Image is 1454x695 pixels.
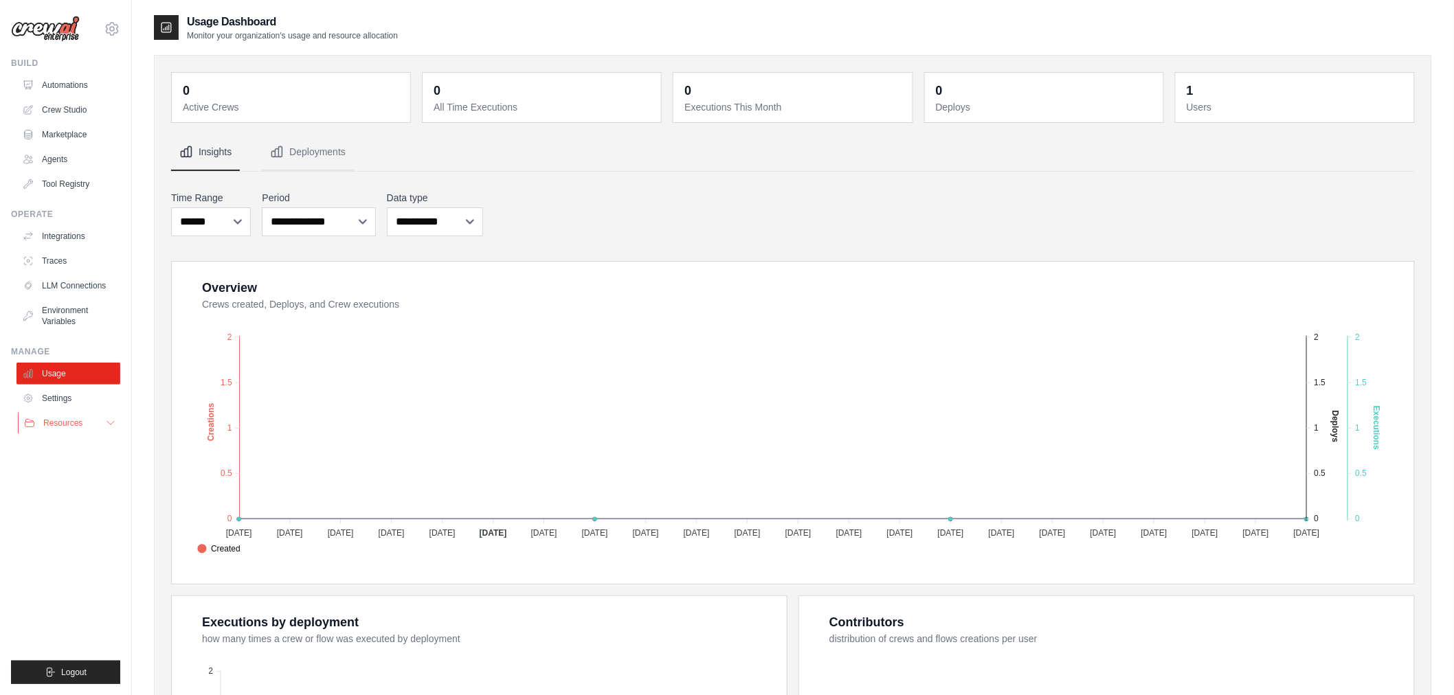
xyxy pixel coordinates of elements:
[1356,514,1361,524] tspan: 0
[11,58,120,69] div: Build
[16,225,120,247] a: Integrations
[202,278,257,297] div: Overview
[379,528,405,538] tspan: [DATE]
[208,667,213,676] tspan: 2
[684,100,904,114] dt: Executions This Month
[480,528,507,538] tspan: [DATE]
[18,412,122,434] button: Resources
[829,632,1398,646] dt: distribution of crews and flows creations per user
[531,528,557,538] tspan: [DATE]
[262,191,375,205] label: Period
[11,661,120,684] button: Logout
[1356,423,1361,433] tspan: 1
[1331,411,1341,443] text: Deploys
[1356,469,1367,479] tspan: 0.5
[16,148,120,170] a: Agents
[16,74,120,96] a: Automations
[735,528,761,538] tspan: [DATE]
[16,250,120,272] a: Traces
[1315,378,1326,387] tspan: 1.5
[227,514,232,524] tspan: 0
[226,528,252,538] tspan: [DATE]
[1315,514,1319,524] tspan: 0
[16,299,120,332] a: Environment Variables
[1315,332,1319,342] tspan: 2
[938,528,964,538] tspan: [DATE]
[16,124,120,146] a: Marketplace
[16,387,120,409] a: Settings
[262,134,354,171] button: Deployments
[277,528,303,538] tspan: [DATE]
[1356,332,1361,342] tspan: 2
[183,81,190,100] div: 0
[227,332,232,342] tspan: 2
[387,191,483,205] label: Data type
[633,528,659,538] tspan: [DATE]
[1356,378,1367,387] tspan: 1.5
[836,528,862,538] tspan: [DATE]
[187,14,398,30] h2: Usage Dashboard
[11,16,80,42] img: Logo
[1187,100,1406,114] dt: Users
[684,528,710,538] tspan: [DATE]
[1187,81,1194,100] div: 1
[936,100,1155,114] dt: Deploys
[1141,528,1167,538] tspan: [DATE]
[1040,528,1066,538] tspan: [DATE]
[171,134,240,171] button: Insights
[1243,528,1269,538] tspan: [DATE]
[429,528,456,538] tspan: [DATE]
[171,134,1415,171] nav: Tabs
[43,418,82,429] span: Resources
[197,543,241,555] span: Created
[61,667,87,678] span: Logout
[206,403,216,442] text: Creations
[183,100,402,114] dt: Active Crews
[936,81,943,100] div: 0
[171,191,251,205] label: Time Range
[202,632,770,646] dt: how many times a crew or flow was executed by deployment
[1192,528,1218,538] tspan: [DATE]
[1294,528,1320,538] tspan: [DATE]
[1372,406,1382,450] text: Executions
[434,100,653,114] dt: All Time Executions
[582,528,608,538] tspan: [DATE]
[187,30,398,41] p: Monitor your organization's usage and resource allocation
[202,613,359,632] div: Executions by deployment
[785,528,812,538] tspan: [DATE]
[16,173,120,195] a: Tool Registry
[1315,469,1326,479] tspan: 0.5
[684,81,691,100] div: 0
[1315,423,1319,433] tspan: 1
[328,528,354,538] tspan: [DATE]
[989,528,1015,538] tspan: [DATE]
[887,528,913,538] tspan: [DATE]
[829,613,904,632] div: Contributors
[11,209,120,220] div: Operate
[16,99,120,121] a: Crew Studio
[1090,528,1117,538] tspan: [DATE]
[202,297,1398,311] dt: Crews created, Deploys, and Crew executions
[221,469,232,479] tspan: 0.5
[16,363,120,385] a: Usage
[221,378,232,387] tspan: 1.5
[11,346,120,357] div: Manage
[227,423,232,433] tspan: 1
[16,275,120,297] a: LLM Connections
[434,81,440,100] div: 0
